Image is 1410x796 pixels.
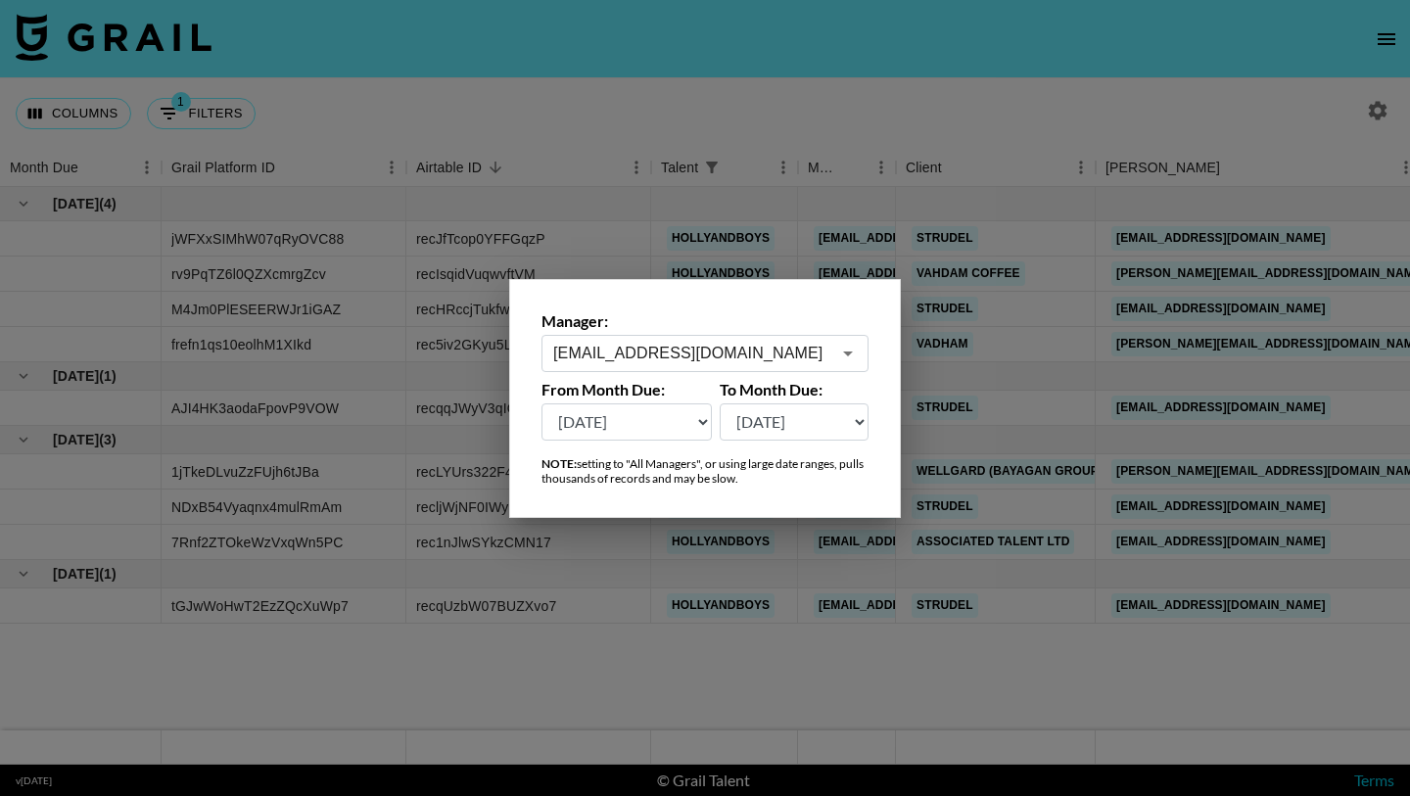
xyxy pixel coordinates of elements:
[834,340,862,367] button: Open
[541,311,869,331] label: Manager:
[720,380,869,399] label: To Month Due:
[541,456,577,471] strong: NOTE:
[541,380,712,399] label: From Month Due:
[541,456,869,486] div: setting to "All Managers", or using large date ranges, pulls thousands of records and may be slow.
